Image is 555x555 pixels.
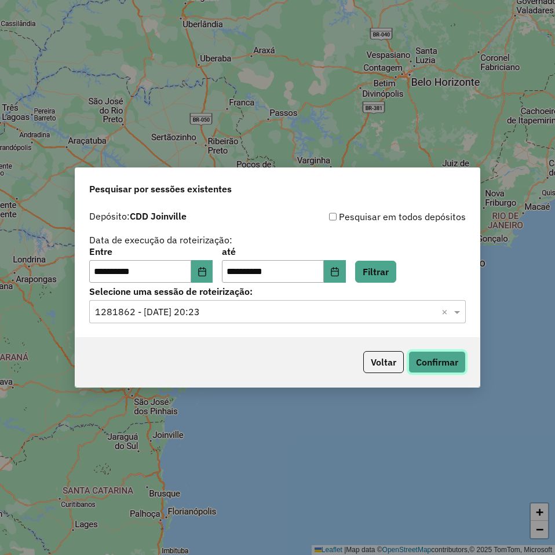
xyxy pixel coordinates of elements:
[355,261,396,283] button: Filtrar
[130,210,187,222] strong: CDD Joinville
[408,351,466,373] button: Confirmar
[191,260,213,283] button: Choose Date
[89,284,466,298] label: Selecione uma sessão de roteirização:
[89,182,232,196] span: Pesquisar por sessões existentes
[89,244,213,258] label: Entre
[89,233,232,247] label: Data de execução da roteirização:
[277,210,466,224] div: Pesquisar em todos depósitos
[324,260,346,283] button: Choose Date
[89,209,187,223] label: Depósito:
[441,305,451,319] span: Clear all
[222,244,345,258] label: até
[363,351,404,373] button: Voltar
